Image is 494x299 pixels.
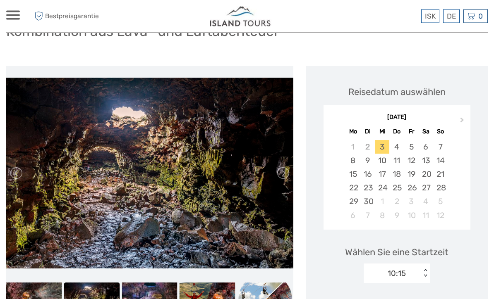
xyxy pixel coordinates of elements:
[375,126,389,138] div: Mi
[375,209,389,223] div: Choose Mittwoch, 8. Oktober 2025
[419,126,433,138] div: Sa
[360,168,375,181] div: Choose Dienstag, 16. September 2025
[345,246,448,259] span: Wählen Sie eine Startzeit
[433,126,448,138] div: So
[346,209,360,223] div: Choose Montag, 6. Oktober 2025
[433,181,448,195] div: Choose Sonntag, 28. September 2025
[419,154,433,168] div: Choose Samstag, 13. September 2025
[404,209,419,223] div: Choose Freitag, 10. Oktober 2025
[6,78,293,269] img: 6728b4cd010d46958a5fe9fd0b412168_main_slider.jpeg
[389,154,404,168] div: Choose Donnerstag, 11. September 2025
[419,140,433,154] div: Choose Samstag, 6. September 2025
[433,209,448,223] div: Choose Sonntag, 12. Oktober 2025
[433,154,448,168] div: Choose Sonntag, 14. September 2025
[348,86,446,99] div: Reisedatum auswählen
[346,140,360,154] div: Not available Montag, 1. September 2025
[388,268,406,279] div: 10:15
[375,195,389,209] div: Choose Mittwoch, 1. Oktober 2025
[456,116,470,129] button: Next Month
[419,209,433,223] div: Choose Samstag, 11. Oktober 2025
[360,195,375,209] div: Choose Dienstag, 30. September 2025
[32,9,127,23] span: Bestpreisgarantie
[433,140,448,154] div: Choose Sonntag, 7. September 2025
[425,12,436,20] span: ISK
[389,181,404,195] div: Choose Donnerstag, 25. September 2025
[210,6,271,26] img: Iceland ProTravel
[324,114,470,122] div: [DATE]
[389,195,404,209] div: Choose Donnerstag, 2. Oktober 2025
[346,154,360,168] div: Choose Montag, 8. September 2025
[389,140,404,154] div: Choose Donnerstag, 4. September 2025
[375,168,389,181] div: Choose Mittwoch, 17. September 2025
[346,126,360,138] div: Mo
[360,181,375,195] div: Choose Dienstag, 23. September 2025
[326,140,468,223] div: month 2025-09
[404,126,419,138] div: Fr
[419,168,433,181] div: Choose Samstag, 20. September 2025
[404,181,419,195] div: Choose Freitag, 26. September 2025
[404,140,419,154] div: Choose Freitag, 5. September 2025
[346,181,360,195] div: Choose Montag, 22. September 2025
[12,14,94,21] p: We're away right now. Please check back later!
[404,195,419,209] div: Choose Freitag, 3. Oktober 2025
[419,181,433,195] div: Choose Samstag, 27. September 2025
[375,140,389,154] div: Choose Mittwoch, 3. September 2025
[433,195,448,209] div: Choose Sonntag, 5. Oktober 2025
[346,195,360,209] div: Choose Montag, 29. September 2025
[404,154,419,168] div: Choose Freitag, 12. September 2025
[360,126,375,138] div: Di
[346,168,360,181] div: Choose Montag, 15. September 2025
[375,154,389,168] div: Choose Mittwoch, 10. September 2025
[360,154,375,168] div: Choose Dienstag, 9. September 2025
[375,181,389,195] div: Choose Mittwoch, 24. September 2025
[360,209,375,223] div: Choose Dienstag, 7. Oktober 2025
[433,168,448,181] div: Choose Sonntag, 21. September 2025
[419,195,433,209] div: Choose Samstag, 4. Oktober 2025
[422,269,429,278] div: < >
[443,9,460,23] div: DE
[477,12,484,20] span: 0
[404,168,419,181] div: Choose Freitag, 19. September 2025
[95,13,105,23] button: Open LiveChat chat widget
[389,168,404,181] div: Choose Donnerstag, 18. September 2025
[360,140,375,154] div: Not available Dienstag, 2. September 2025
[389,126,404,138] div: Do
[389,209,404,223] div: Choose Donnerstag, 9. Oktober 2025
